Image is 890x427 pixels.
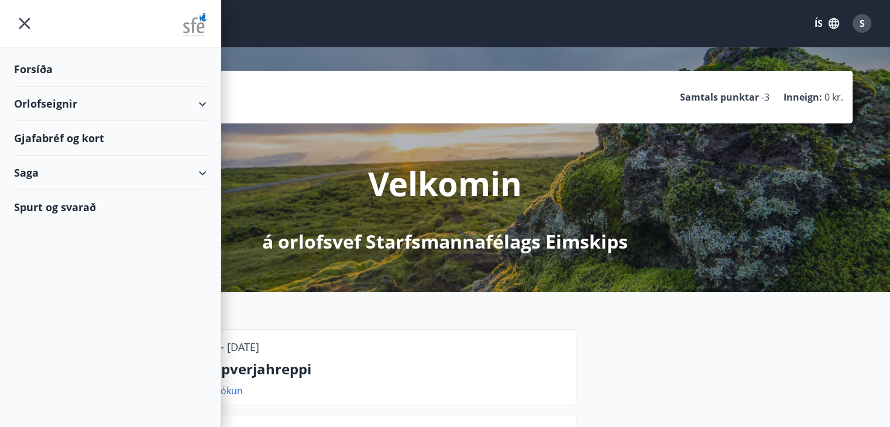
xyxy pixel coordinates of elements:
p: á orlofsvef Starfsmannafélags Eimskips [262,229,628,254]
button: menu [14,13,35,34]
button: ÍS [808,13,846,34]
p: [DATE] - [DATE] [185,339,259,354]
img: union_logo [183,13,207,36]
div: Gjafabréf og kort [14,121,207,156]
div: Saga [14,156,207,190]
button: S [848,9,876,37]
p: Inneign : [784,91,822,104]
div: Spurt og svarað [14,190,207,224]
p: Sólsetur í Gnúpverjahreppi [124,359,566,379]
span: S [860,17,865,30]
span: 0 kr. [824,91,843,104]
p: Velkomin [368,161,522,205]
span: -3 [761,91,769,104]
p: Samtals punktar [680,91,759,104]
a: Sjá bókun [200,384,243,397]
div: Forsíða [14,52,207,87]
div: Orlofseignir [14,87,207,121]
